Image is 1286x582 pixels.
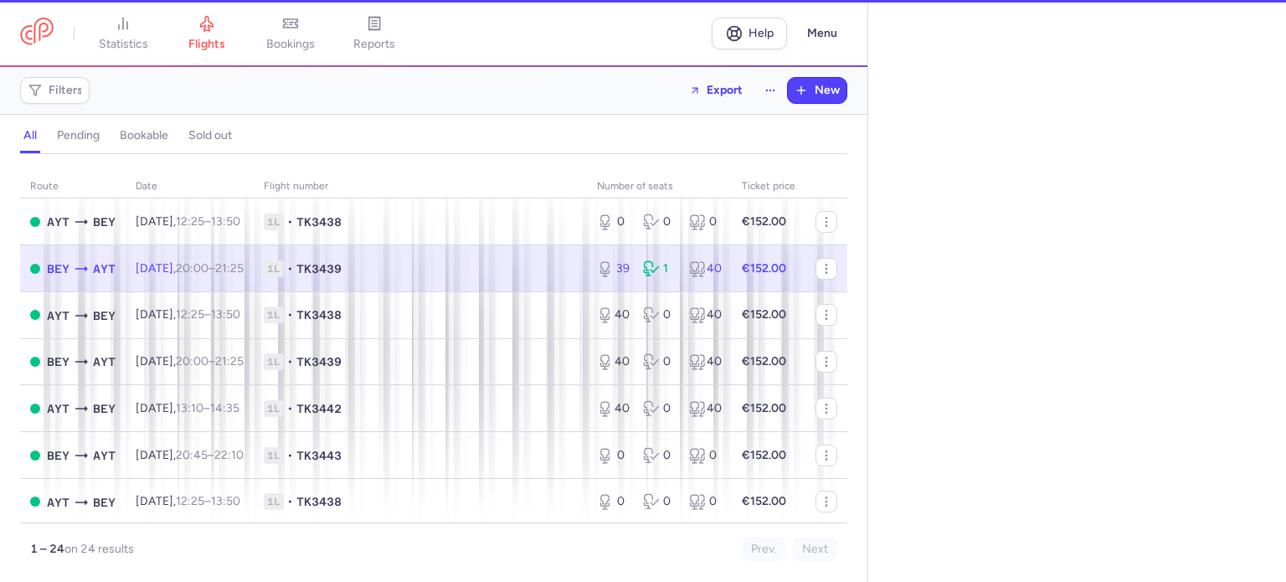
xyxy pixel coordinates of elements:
[689,400,722,417] div: 40
[136,214,240,229] span: [DATE],
[332,15,416,52] a: reports
[176,214,204,229] time: 12:25
[643,306,676,323] div: 0
[287,447,293,464] span: •
[296,493,342,510] span: TK3438
[597,493,630,510] div: 0
[296,400,342,417] span: TK3442
[176,307,204,322] time: 12:25
[742,354,786,368] strong: €152.00
[176,307,240,322] span: –
[93,493,116,512] span: BEY
[707,84,743,96] span: Export
[732,174,805,199] th: Ticket price
[47,306,69,325] span: AYT
[21,78,89,103] button: Filters
[176,214,240,229] span: –
[49,84,83,97] span: Filters
[254,174,587,199] th: Flight number
[287,260,293,277] span: •
[47,493,69,512] span: AYT
[788,78,846,103] button: New
[296,260,342,277] span: TK3439
[264,260,284,277] span: 1L
[643,447,676,464] div: 0
[689,306,722,323] div: 40
[287,493,293,510] span: •
[176,494,240,508] span: –
[742,261,786,276] strong: €152.00
[353,37,395,52] span: reports
[176,401,239,415] span: –
[597,306,630,323] div: 40
[136,354,244,368] span: [DATE],
[93,353,116,371] span: AYT
[136,494,240,508] span: [DATE],
[296,353,342,370] span: TK3439
[176,261,208,276] time: 20:00
[296,214,342,230] span: TK3438
[188,128,232,143] h4: sold out
[57,128,100,143] h4: pending
[136,401,239,415] span: [DATE],
[264,214,284,230] span: 1L
[249,15,332,52] a: bookings
[211,214,240,229] time: 13:50
[712,18,787,49] a: Help
[93,446,116,465] span: AYT
[176,448,208,462] time: 20:45
[597,214,630,230] div: 0
[296,306,342,323] span: TK3438
[597,260,630,277] div: 39
[742,494,786,508] strong: €152.00
[742,214,786,229] strong: €152.00
[587,174,732,199] th: number of seats
[215,261,244,276] time: 21:25
[597,447,630,464] div: 0
[136,448,244,462] span: [DATE],
[211,494,240,508] time: 13:50
[120,128,168,143] h4: bookable
[264,353,284,370] span: 1L
[176,261,244,276] span: –
[126,174,254,199] th: date
[93,213,116,231] span: BEY
[47,399,69,418] span: AYT
[748,27,774,39] span: Help
[176,354,244,368] span: –
[689,353,722,370] div: 40
[210,401,239,415] time: 14:35
[47,446,69,465] span: BEY
[597,353,630,370] div: 40
[689,493,722,510] div: 0
[47,260,69,278] span: BEY
[93,399,116,418] span: BEY
[20,18,54,49] a: CitizenPlane red outlined logo
[47,213,69,231] span: AYT
[47,353,69,371] span: BEY
[64,542,134,556] span: on 24 results
[136,307,240,322] span: [DATE],
[793,537,837,562] button: Next
[742,401,786,415] strong: €152.00
[797,18,847,49] button: Menu
[215,354,244,368] time: 21:25
[211,307,240,322] time: 13:50
[266,37,315,52] span: bookings
[264,447,284,464] span: 1L
[176,448,244,462] span: –
[689,447,722,464] div: 0
[597,400,630,417] div: 40
[264,400,284,417] span: 1L
[742,537,786,562] button: Prev.
[165,15,249,52] a: flights
[93,306,116,325] span: BEY
[689,260,722,277] div: 40
[643,400,676,417] div: 0
[188,37,225,52] span: flights
[643,260,676,277] div: 1
[815,84,840,97] span: New
[264,493,284,510] span: 1L
[689,214,722,230] div: 0
[30,542,64,556] strong: 1 – 24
